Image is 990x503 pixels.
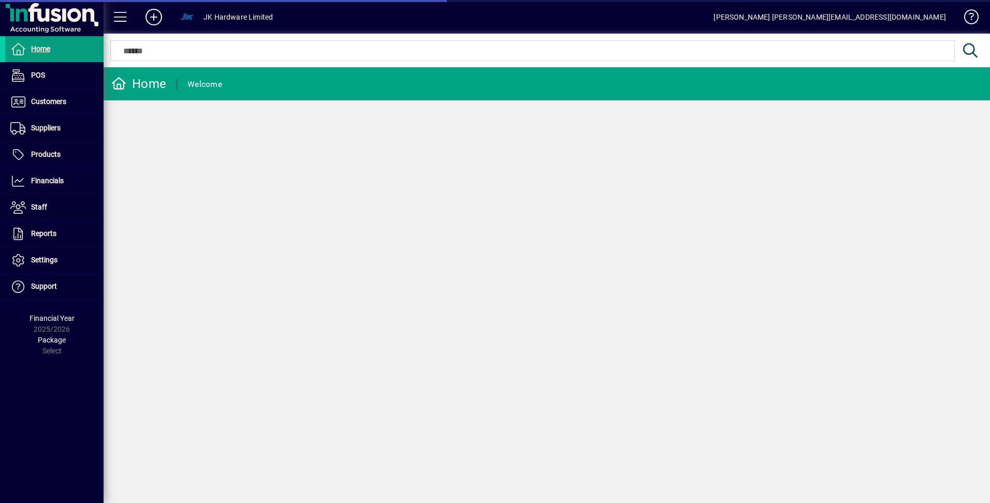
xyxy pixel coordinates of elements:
[5,195,104,220] a: Staff
[31,124,61,132] span: Suppliers
[203,9,273,25] div: JK Hardware Limited
[31,282,57,290] span: Support
[38,336,66,344] span: Package
[5,63,104,88] a: POS
[170,8,203,26] button: Profile
[31,71,45,79] span: POS
[31,256,57,264] span: Settings
[137,8,170,26] button: Add
[5,247,104,273] a: Settings
[5,115,104,141] a: Suppliers
[5,221,104,247] a: Reports
[956,2,977,36] a: Knowledge Base
[31,176,64,185] span: Financials
[5,142,104,168] a: Products
[714,9,946,25] div: [PERSON_NAME] [PERSON_NAME][EMAIL_ADDRESS][DOMAIN_NAME]
[187,76,222,93] div: Welcome
[31,150,61,158] span: Products
[30,314,75,322] span: Financial Year
[5,274,104,300] a: Support
[5,168,104,194] a: Financials
[111,76,166,92] div: Home
[31,203,47,211] span: Staff
[31,97,66,106] span: Customers
[31,45,50,53] span: Home
[5,89,104,115] a: Customers
[31,229,56,238] span: Reports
